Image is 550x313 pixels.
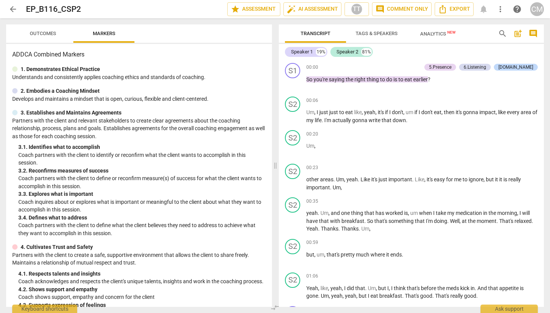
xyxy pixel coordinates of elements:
[389,285,391,291] span: ,
[392,109,403,115] span: don't
[444,109,456,115] span: then
[497,210,517,216] span: morning
[521,109,532,115] span: area
[402,252,403,258] span: .
[368,285,376,291] span: Filler word
[301,31,330,36] span: Transcript
[356,252,370,258] span: much
[374,218,388,224] span: that's
[345,293,356,299] span: yeah
[359,226,361,232] span: .
[359,293,368,299] span: but
[287,5,296,14] span: auto_fix_high
[378,285,387,291] span: but
[520,285,524,291] span: is
[287,5,338,14] span: AI Assessment
[433,210,436,216] span: I
[306,239,318,246] span: 00:59
[513,29,522,38] span: post_add
[532,109,537,115] span: of
[370,293,379,299] span: eat
[331,210,341,216] span: and
[318,285,320,291] span: ,
[469,176,484,182] span: ignore
[477,218,497,224] span: moment
[231,5,277,14] span: Assessment
[18,167,266,175] div: 3. 2. Reconfirms measures of success
[306,165,318,171] span: 00:23
[12,305,77,313] div: Keyboard shortcuts
[18,151,266,167] p: Coach partners with the client to identify or reconfirm what the client wants to accomplish in th...
[410,210,419,216] span: Filler word
[322,117,324,123] span: .
[498,64,533,71] div: [DOMAIN_NAME]
[407,285,421,291] span: that's
[419,210,433,216] span: when
[328,285,330,291] span: ,
[475,285,477,291] span: .
[12,95,266,103] p: Develops and maintains a mindset that is open, curious, flexible and client-centered.
[330,184,333,190] span: .
[480,305,538,313] div: Ask support
[499,285,520,291] span: appetite
[404,76,413,82] span: eat
[18,214,266,222] div: 3. 4. Defines what to address
[283,2,341,16] button: AI Assessment
[320,210,328,216] span: Filler word
[306,218,319,224] span: have
[447,210,456,216] span: my
[517,210,519,216] span: ,
[464,293,476,299] span: good
[285,130,300,145] div: Change speaker
[379,293,402,299] span: breakfast
[18,278,266,286] p: Coach acknowledges and respects the client's unique talents, insights and work in the coaching pr...
[369,117,382,123] span: write
[285,197,300,213] div: Change speaker
[503,176,508,182] span: is
[386,252,390,258] span: it
[495,176,499,182] span: it
[12,73,266,81] p: Understands and consistently applies coaching ethics and standards of coaching.
[454,176,463,182] span: me
[499,218,514,224] span: That's
[508,176,521,182] span: really
[471,285,475,291] span: in
[456,210,483,216] span: medication
[12,117,266,140] p: Partners with the client and relevant stakeholders to create clear agreements about the coaching ...
[484,176,486,182] span: ,
[318,210,320,216] span: .
[415,176,424,182] span: Filler word
[306,64,318,71] span: 00:00
[346,76,354,82] span: the
[464,64,486,71] div: 6.Listening
[497,218,499,224] span: .
[344,285,347,291] span: I
[510,2,524,16] a: Help
[319,109,329,115] span: just
[447,30,456,34] span: New
[386,76,393,82] span: do
[333,184,341,190] span: Um
[364,210,375,216] span: that
[93,31,115,36] span: Markers
[404,210,408,216] span: is
[519,210,522,216] span: I
[330,218,341,224] span: with
[21,243,93,251] p: 4. Cultivates Trust and Safety
[314,143,315,149] span: ,
[227,2,280,16] button: Assessment
[18,301,266,309] div: 4. 3. Supports expression of feelings
[333,176,336,182] span: .
[306,210,318,216] span: yeah
[426,218,434,224] span: I'm
[486,176,495,182] span: but
[315,117,322,123] span: life
[393,76,398,82] span: is
[385,210,404,216] span: worked
[398,76,404,82] span: to
[356,31,398,36] span: Tags & Speakers
[460,285,471,291] span: kick
[321,226,338,232] span: Thanks
[306,97,318,104] span: 00:06
[459,218,462,224] span: ,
